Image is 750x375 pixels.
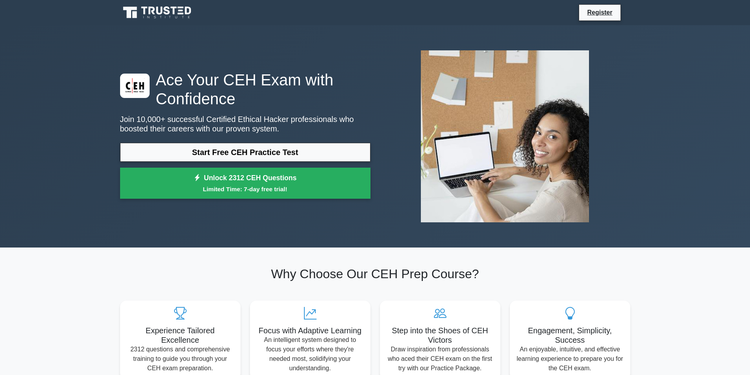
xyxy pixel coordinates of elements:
[130,185,361,194] small: Limited Time: 7-day free trial!
[120,168,370,199] a: Unlock 2312 CEH QuestionsLimited Time: 7-day free trial!
[120,143,370,162] a: Start Free CEH Practice Test
[126,326,234,345] h5: Experience Tailored Excellence
[256,326,364,335] h5: Focus with Adaptive Learning
[126,345,234,373] p: 2312 questions and comprehensive training to guide you through your CEH exam preparation.
[120,70,370,108] h1: Ace Your CEH Exam with Confidence
[120,266,630,281] h2: Why Choose Our CEH Prep Course?
[582,7,617,17] a: Register
[386,345,494,373] p: Draw inspiration from professionals who aced their CEH exam on the first try with our Practice Pa...
[120,115,370,133] p: Join 10,000+ successful Certified Ethical Hacker professionals who boosted their careers with our...
[516,326,624,345] h5: Engagement, Simplicity, Success
[386,326,494,345] h5: Step into the Shoes of CEH Victors
[256,335,364,373] p: An intelligent system designed to focus your efforts where they're needed most, solidifying your ...
[516,345,624,373] p: An enjoyable, intuitive, and effective learning experience to prepare you for the CEH exam.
